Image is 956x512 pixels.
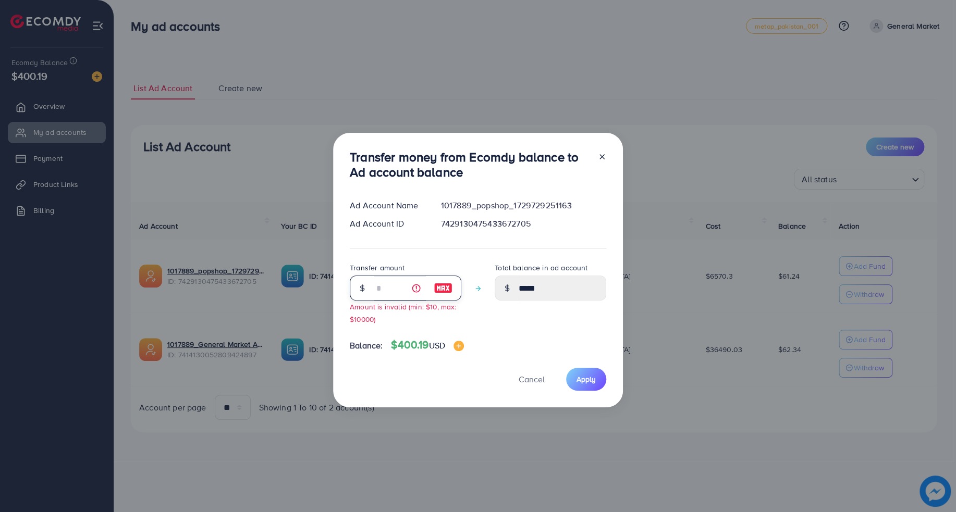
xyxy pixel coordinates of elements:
[434,282,452,294] img: image
[577,374,596,384] span: Apply
[433,218,615,230] div: 7429130475433672705
[341,199,433,211] div: Ad Account Name
[350,263,405,273] label: Transfer amount
[454,341,464,351] img: image
[350,302,456,323] small: Amount is invalid (min: $10, max: $10000)
[428,340,445,351] span: USD
[506,368,558,390] button: Cancel
[566,368,606,390] button: Apply
[519,373,545,385] span: Cancel
[495,263,587,273] label: Total balance in ad account
[341,218,433,230] div: Ad Account ID
[350,149,590,180] h3: Transfer money from Ecomdy balance to Ad account balance
[391,339,464,352] h4: $400.19
[350,340,383,352] span: Balance:
[433,199,615,211] div: 1017889_popshop_1729729251163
